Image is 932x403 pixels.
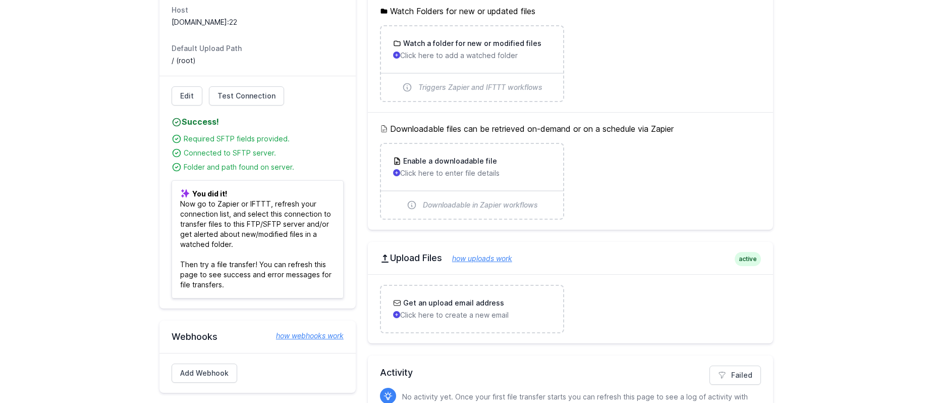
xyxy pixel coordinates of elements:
dd: [DOMAIN_NAME]:22 [172,17,344,27]
h3: Get an upload email address [401,298,504,308]
dt: Default Upload Path [172,43,344,54]
a: Get an upload email address Click here to create a new email [381,286,563,332]
a: Enable a downloadable file Click here to enter file details Downloadable in Zapier workflows [381,144,563,219]
h5: Watch Folders for new or updated files [380,5,761,17]
h2: Webhooks [172,331,344,343]
p: Now go to Zapier or IFTTT, refresh your connection list, and select this connection to transfer f... [172,180,344,298]
h4: Success! [172,116,344,128]
b: You did it! [192,189,227,198]
div: Folder and path found on server. [184,162,344,172]
iframe: Drift Widget Chat Controller [882,352,920,391]
p: Click here to create a new email [393,310,551,320]
a: how webhooks work [266,331,344,341]
dd: / (root) [172,56,344,66]
h3: Watch a folder for new or modified files [401,38,541,48]
a: Edit [172,86,202,106]
h2: Upload Files [380,252,761,264]
a: how uploads work [442,254,512,263]
h2: Activity [380,366,761,380]
div: Connected to SFTP server. [184,148,344,158]
a: Test Connection [209,86,284,106]
p: Click here to add a watched folder [393,51,551,61]
div: Required SFTP fields provided. [184,134,344,144]
a: Failed [709,366,761,385]
span: Downloadable in Zapier workflows [423,200,538,210]
span: active [735,252,761,266]
span: Triggers Zapier and IFTTT workflows [418,82,542,92]
dt: Host [172,5,344,15]
p: Click here to enter file details [393,168,551,178]
h3: Enable a downloadable file [401,156,497,166]
a: Watch a folder for new or modified files Click here to add a watched folder Triggers Zapier and I... [381,26,563,101]
h5: Downloadable files can be retrieved on-demand or on a schedule via Zapier [380,123,761,135]
a: Add Webhook [172,364,237,383]
span: Test Connection [217,91,276,101]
